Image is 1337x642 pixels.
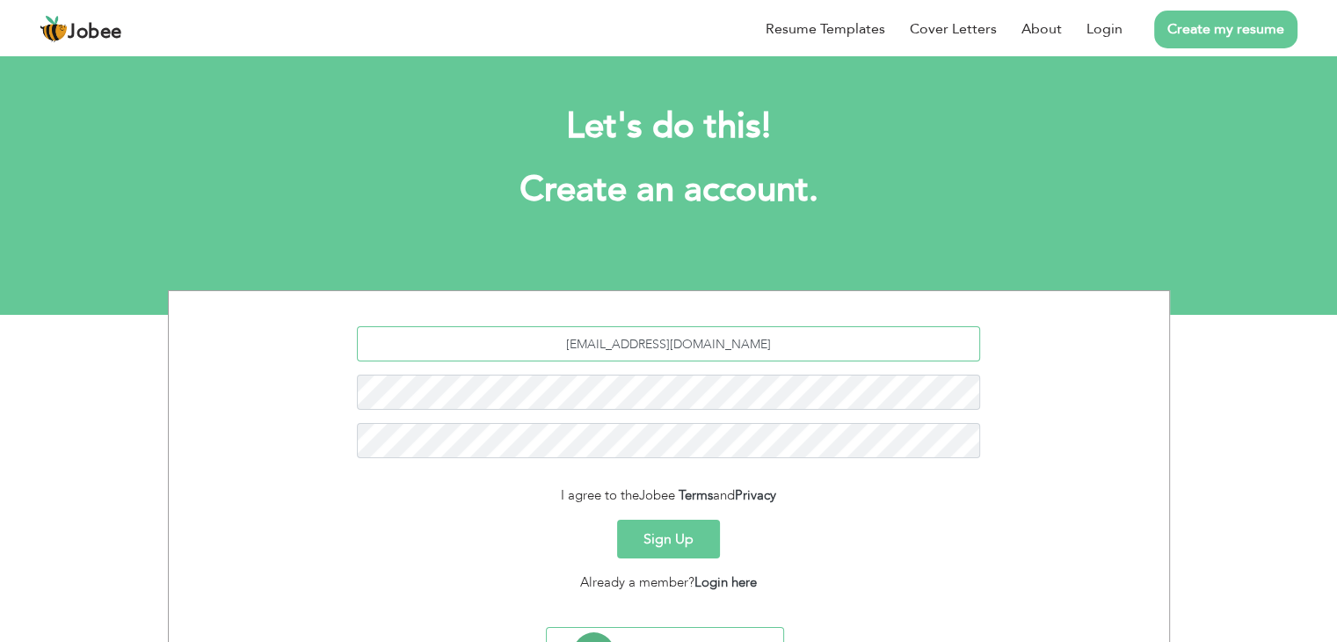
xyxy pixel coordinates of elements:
[1154,11,1297,48] a: Create my resume
[1021,18,1062,40] a: About
[194,167,1144,213] h1: Create an account.
[68,23,122,42] span: Jobee
[40,15,68,43] img: jobee.io
[639,486,675,504] span: Jobee
[910,18,997,40] a: Cover Letters
[182,485,1156,506] div: I agree to the and
[735,486,776,504] a: Privacy
[40,15,122,43] a: Jobee
[679,486,713,504] a: Terms
[617,520,720,558] button: Sign Up
[357,326,980,361] input: Email
[182,573,1156,593] div: Already a member?
[694,573,757,591] a: Login here
[194,104,1144,150] h2: Let's do this!
[766,18,885,40] a: Resume Templates
[1086,18,1123,40] a: Login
